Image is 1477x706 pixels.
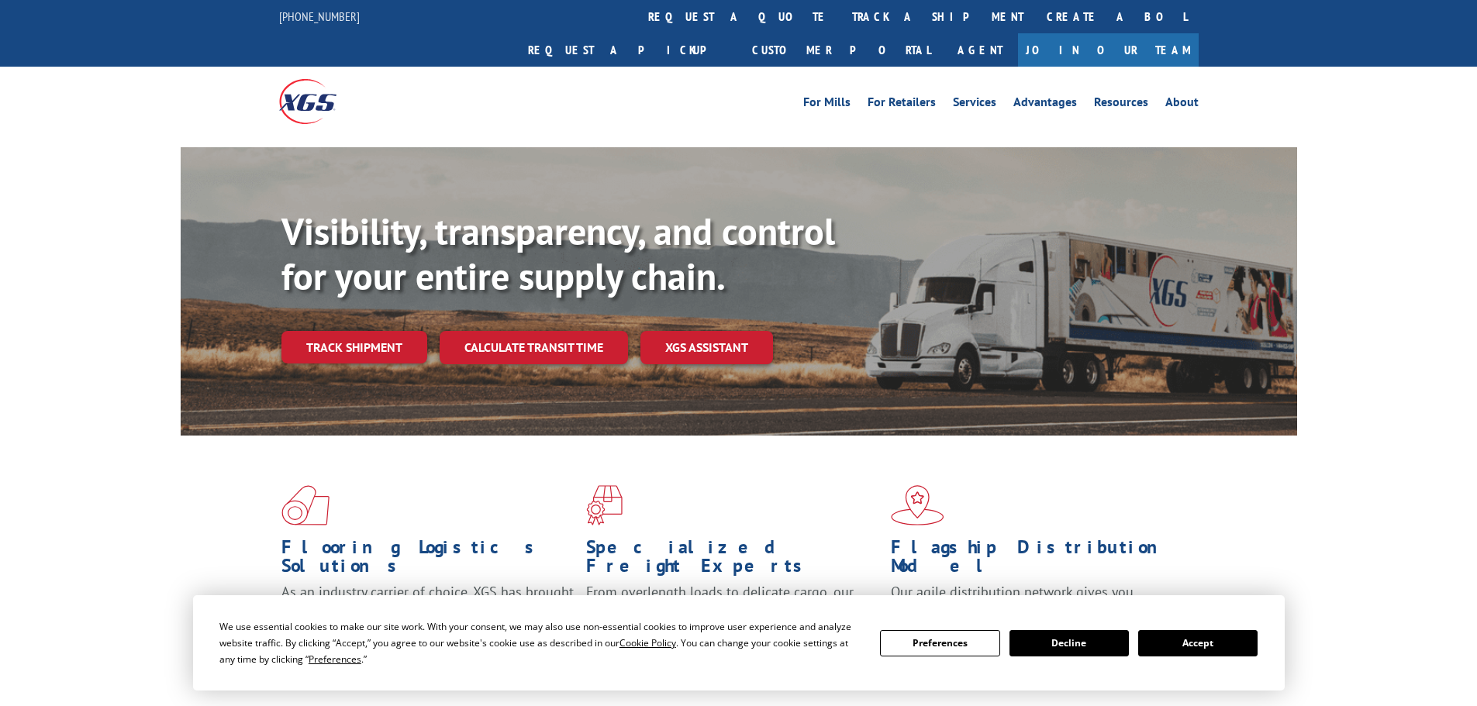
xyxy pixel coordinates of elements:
[281,583,574,638] span: As an industry carrier of choice, XGS has brought innovation and dedication to flooring logistics...
[803,96,851,113] a: For Mills
[1094,96,1148,113] a: Resources
[193,595,1285,691] div: Cookie Consent Prompt
[586,583,879,652] p: From overlength loads to delicate cargo, our experienced staff knows the best way to move your fr...
[219,618,861,667] div: We use essential cookies to make our site work. With your consent, we may also use non-essential ...
[279,9,360,24] a: [PHONE_NUMBER]
[1138,630,1258,656] button: Accept
[640,331,773,364] a: XGS ASSISTANT
[891,583,1176,619] span: Our agile distribution network gives you nationwide inventory management on demand.
[516,33,740,67] a: Request a pickup
[281,538,575,583] h1: Flooring Logistics Solutions
[440,331,628,364] a: Calculate transit time
[1009,630,1129,656] button: Decline
[880,630,999,656] button: Preferences
[586,485,623,525] img: xgs-icon-focused-on-flooring-red
[891,538,1184,583] h1: Flagship Distribution Model
[891,485,944,525] img: xgs-icon-flagship-distribution-model-red
[619,636,676,649] span: Cookie Policy
[1013,96,1077,113] a: Advantages
[586,538,879,583] h1: Specialized Freight Experts
[740,33,942,67] a: Customer Portal
[281,331,427,363] a: Track shipment
[309,653,361,666] span: Preferences
[1165,96,1199,113] a: About
[868,96,936,113] a: For Retailers
[281,207,835,300] b: Visibility, transparency, and control for your entire supply chain.
[953,96,996,113] a: Services
[281,485,330,525] img: xgs-icon-total-supply-chain-intelligence-red
[942,33,1018,67] a: Agent
[1018,33,1199,67] a: Join Our Team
